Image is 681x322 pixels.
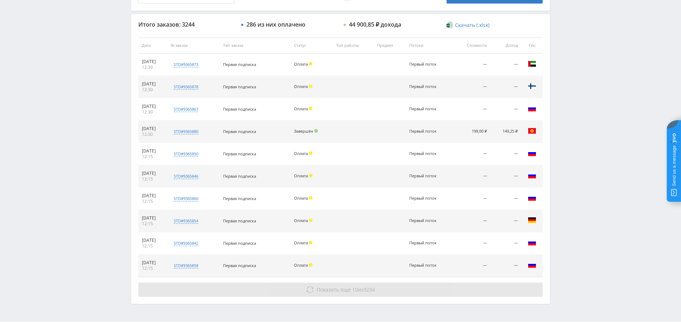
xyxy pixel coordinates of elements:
[409,263,441,268] div: Первый поток
[174,218,198,224] div: std#9365854
[142,171,164,176] div: [DATE]
[138,21,234,28] div: Итого заказов: 3244
[447,21,453,28] img: xlsx
[309,241,312,244] span: Холд
[142,65,164,70] div: 12:30
[528,194,536,202] img: rus.png
[142,109,164,115] div: 12:30
[142,260,164,266] div: [DATE]
[309,62,312,66] span: Холд
[453,232,491,255] td: —
[290,38,333,54] th: Статус
[491,54,521,76] td: —
[294,240,308,245] span: Оплата
[491,188,521,210] td: —
[294,84,308,89] span: Оплата
[453,143,491,165] td: —
[528,104,536,113] img: rus.png
[364,286,375,293] span: 3234
[409,62,441,67] div: Первый поток
[142,148,164,154] div: [DATE]
[409,107,441,111] div: Первый поток
[223,62,256,67] span: Первая подписка
[174,173,198,179] div: std#9365846
[294,195,308,201] span: Оплата
[409,218,441,223] div: Первый поток
[142,215,164,221] div: [DATE]
[491,165,521,188] td: —
[453,210,491,232] td: —
[223,218,256,223] span: Первая подписка
[294,106,308,111] span: Оплата
[142,59,164,65] div: [DATE]
[406,38,453,54] th: Потоки
[223,151,256,156] span: Первая подписка
[138,283,543,297] button: Показать ещё 10из3234
[409,241,441,245] div: Первый поток
[309,107,312,110] span: Холд
[453,38,491,54] th: Стоимость
[223,240,256,246] span: Первая подписка
[309,263,312,267] span: Холд
[142,126,164,132] div: [DATE]
[491,232,521,255] td: —
[174,84,198,90] div: std#9365878
[174,196,198,201] div: std#9365860
[142,104,164,109] div: [DATE]
[142,266,164,271] div: 12:15
[317,286,351,293] span: Показать ещё
[333,38,373,54] th: Тип работы
[142,154,164,160] div: 12:15
[409,84,441,89] div: Первый поток
[142,221,164,227] div: 12:15
[309,196,312,200] span: Холд
[528,261,536,269] img: rus.png
[453,165,491,188] td: —
[223,263,256,268] span: Первая подписка
[220,38,290,54] th: Тип заказа
[352,286,358,293] span: 10
[491,255,521,277] td: —
[528,171,536,180] img: rus.png
[174,129,198,134] div: std#9365880
[309,218,312,222] span: Холд
[142,176,164,182] div: 12:15
[314,129,318,133] span: Подтвержден
[491,121,521,143] td: 149,25 ₽
[142,132,164,137] div: 12:30
[453,98,491,121] td: —
[223,106,256,112] span: Первая подписка
[294,128,313,134] span: Завершён
[142,87,164,93] div: 12:30
[528,149,536,157] img: rus.png
[528,216,536,224] img: deu.png
[174,263,198,268] div: std#9365858
[142,81,164,87] div: [DATE]
[309,84,312,88] span: Холд
[294,173,308,178] span: Оплата
[453,54,491,76] td: —
[491,38,521,54] th: Доход
[453,76,491,98] td: —
[521,38,543,54] th: Гео
[491,76,521,98] td: —
[142,193,164,199] div: [DATE]
[223,196,256,201] span: Первая подписка
[453,121,491,143] td: 199,00 ₽
[294,61,308,67] span: Оплата
[409,196,441,201] div: Первый поток
[174,240,198,246] div: std#9365842
[409,129,441,134] div: Первый поток
[528,82,536,90] img: fin.png
[174,151,198,157] div: std#9365850
[491,98,521,121] td: —
[138,38,167,54] th: Дата
[223,173,256,179] span: Первая подписка
[491,210,521,232] td: —
[373,38,406,54] th: Предмет
[294,262,308,268] span: Оплата
[294,151,308,156] span: Оплата
[167,38,219,54] th: № заказа
[447,22,489,29] a: Скачать (.xlsx)
[528,60,536,68] img: are.png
